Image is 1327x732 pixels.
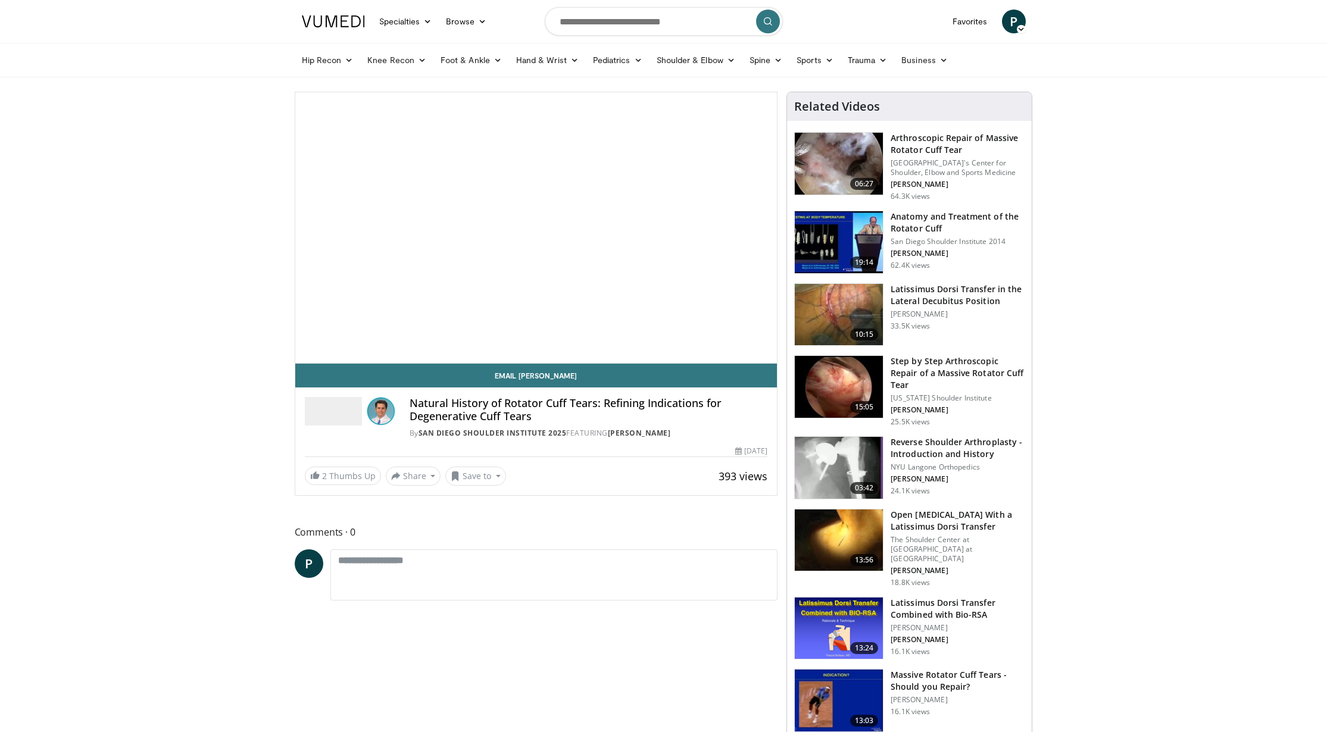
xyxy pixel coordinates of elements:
a: Trauma [841,48,895,72]
h4: Natural History of Rotator Cuff Tears: Refining Indications for Degenerative Cuff Tears [410,397,768,423]
a: Sports [789,48,841,72]
a: Email [PERSON_NAME] [295,364,778,387]
h3: Reverse Shoulder Arthroplasty - Introduction and History [891,436,1025,460]
a: Knee Recon [360,48,433,72]
span: 15:05 [850,401,879,413]
a: 10:15 Latissimus Dorsi Transfer in the Lateral Decubitus Position [PERSON_NAME] 33.5K views [794,283,1025,346]
img: 38772_0000_3.png.150x105_q85_crop-smart_upscale.jpg [795,509,883,571]
a: Pediatrics [586,48,650,72]
input: Search topics, interventions [545,7,783,36]
p: [PERSON_NAME] [891,635,1025,645]
button: Share [386,467,441,486]
p: 33.5K views [891,321,930,331]
img: 58008271-3059-4eea-87a5-8726eb53a503.150x105_q85_crop-smart_upscale.jpg [795,211,883,273]
a: 03:42 Reverse Shoulder Arthroplasty - Introduction and History NYU Langone Orthopedics [PERSON_NA... [794,436,1025,499]
h3: Anatomy and Treatment of the Rotator Cuff [891,211,1025,234]
p: 25.5K views [891,417,930,427]
p: San Diego Shoulder Institute 2014 [891,237,1025,246]
span: 13:24 [850,642,879,654]
a: P [295,549,323,578]
div: [DATE] [735,446,767,456]
p: [GEOGRAPHIC_DATA]'s Center for Shoulder, Elbow and Sports Medicine [891,158,1025,177]
img: San Diego Shoulder Institute 2025 [305,397,362,426]
img: 0e1bc6ad-fcf8-411c-9e25-b7d1f0109c17.png.150x105_q85_crop-smart_upscale.png [795,598,883,659]
p: 16.1K views [891,647,930,656]
span: 10:15 [850,329,879,340]
video-js: Video Player [295,92,778,364]
span: 2 [322,470,327,481]
div: By FEATURING [410,428,768,439]
img: VuMedi Logo [302,15,365,27]
p: 64.3K views [891,192,930,201]
p: 16.1K views [891,707,930,717]
h3: Arthroscopic Repair of Massive Rotator Cuff Tear [891,132,1025,156]
span: 06:27 [850,178,879,190]
a: 13:03 Massive Rotator Cuff Tears - Should you Repair? [PERSON_NAME] 16.1K views [794,669,1025,732]
p: [PERSON_NAME] [891,695,1025,705]
a: P [1002,10,1026,33]
h3: Step by Step Arthroscopic Repair of a Massive Rotator Cuff Tear [891,355,1025,391]
span: 393 views [719,469,767,483]
a: 15:05 Step by Step Arthroscopic Repair of a Massive Rotator Cuff Tear [US_STATE] Shoulder Institu... [794,355,1025,427]
p: [PERSON_NAME] [891,566,1025,575]
img: zucker_4.png.150x105_q85_crop-smart_upscale.jpg [795,437,883,499]
a: 2 Thumbs Up [305,467,381,485]
img: 7cd5bdb9-3b5e-40f2-a8f4-702d57719c06.150x105_q85_crop-smart_upscale.jpg [795,356,883,418]
h3: Massive Rotator Cuff Tears - Should you Repair? [891,669,1025,693]
p: [US_STATE] Shoulder Institute [891,393,1025,403]
p: [PERSON_NAME] [891,309,1025,319]
a: Spine [742,48,789,72]
a: Shoulder & Elbow [650,48,742,72]
h3: Latissimus Dorsi Transfer Combined with Bio-RSA [891,597,1025,621]
span: Comments 0 [295,524,778,540]
p: [PERSON_NAME] [891,405,1025,415]
button: Save to [445,467,506,486]
p: 24.1K views [891,486,930,496]
a: Specialties [372,10,439,33]
a: Browse [439,10,494,33]
a: 19:14 Anatomy and Treatment of the Rotator Cuff San Diego Shoulder Institute 2014 [PERSON_NAME] 6... [794,211,1025,274]
p: NYU Langone Orthopedics [891,462,1025,472]
a: Foot & Ankle [433,48,509,72]
span: 13:56 [850,554,879,566]
a: San Diego Shoulder Institute 2025 [419,428,567,438]
p: 18.8K views [891,578,930,587]
a: Hand & Wrist [509,48,586,72]
span: 03:42 [850,482,879,494]
h4: Related Videos [794,99,880,114]
p: [PERSON_NAME] [891,180,1025,189]
a: [PERSON_NAME] [608,428,671,438]
p: [PERSON_NAME] [891,623,1025,633]
img: Avatar [367,397,395,426]
a: Business [894,48,955,72]
p: 62.4K views [891,261,930,270]
a: Hip Recon [295,48,361,72]
p: The Shoulder Center at [GEOGRAPHIC_DATA] at [GEOGRAPHIC_DATA] [891,535,1025,564]
span: 13:03 [850,715,879,727]
h3: Open [MEDICAL_DATA] With a Latissimus Dorsi Transfer [891,509,1025,533]
a: Favorites [945,10,995,33]
a: 13:24 Latissimus Dorsi Transfer Combined with Bio-RSA [PERSON_NAME] [PERSON_NAME] 16.1K views [794,597,1025,660]
span: 19:14 [850,256,879,268]
a: 06:27 Arthroscopic Repair of Massive Rotator Cuff Tear [GEOGRAPHIC_DATA]'s Center for Shoulder, E... [794,132,1025,201]
img: 281021_0002_1.png.150x105_q85_crop-smart_upscale.jpg [795,133,883,195]
img: 38533_0000_3.png.150x105_q85_crop-smart_upscale.jpg [795,670,883,731]
img: 38501_0000_3.png.150x105_q85_crop-smart_upscale.jpg [795,284,883,346]
a: 13:56 Open [MEDICAL_DATA] With a Latissimus Dorsi Transfer The Shoulder Center at [GEOGRAPHIC_DAT... [794,509,1025,587]
p: [PERSON_NAME] [891,474,1025,484]
h3: Latissimus Dorsi Transfer in the Lateral Decubitus Position [891,283,1025,307]
p: [PERSON_NAME] [891,249,1025,258]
